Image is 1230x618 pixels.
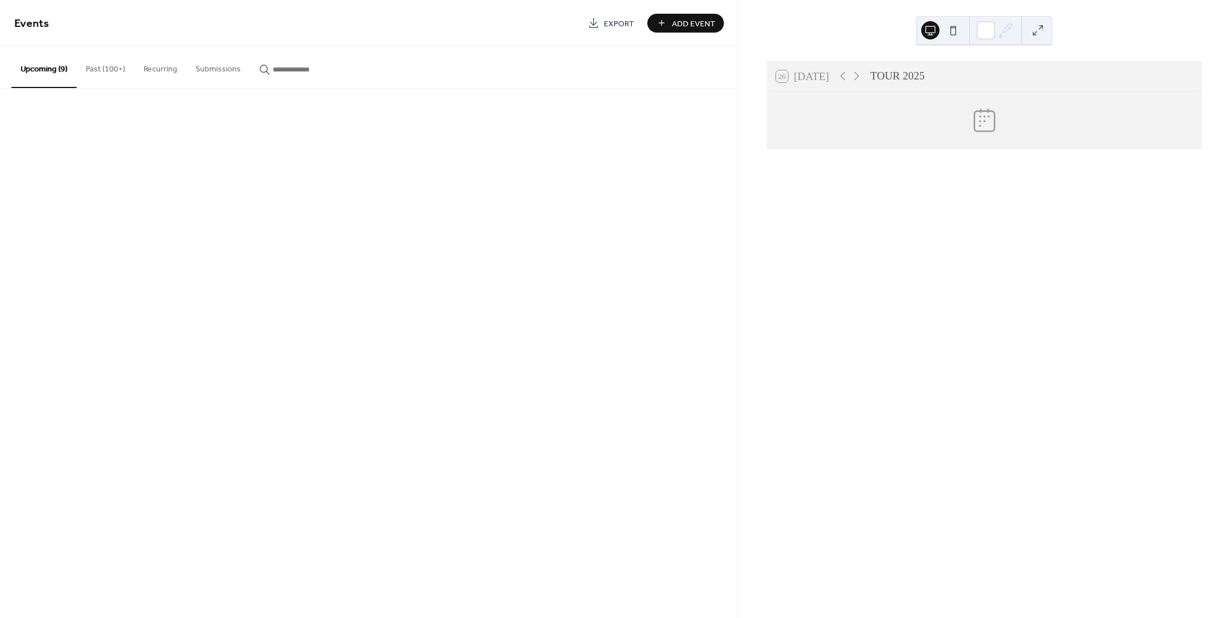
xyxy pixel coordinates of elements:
[870,68,925,85] div: TOUR 2025
[14,13,49,35] span: Events
[647,14,724,33] button: Add Event
[77,46,134,87] button: Past (100+)
[604,18,634,30] span: Export
[134,46,186,87] button: Recurring
[672,18,715,30] span: Add Event
[11,46,77,88] button: Upcoming (9)
[579,14,643,33] a: Export
[186,46,250,87] button: Submissions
